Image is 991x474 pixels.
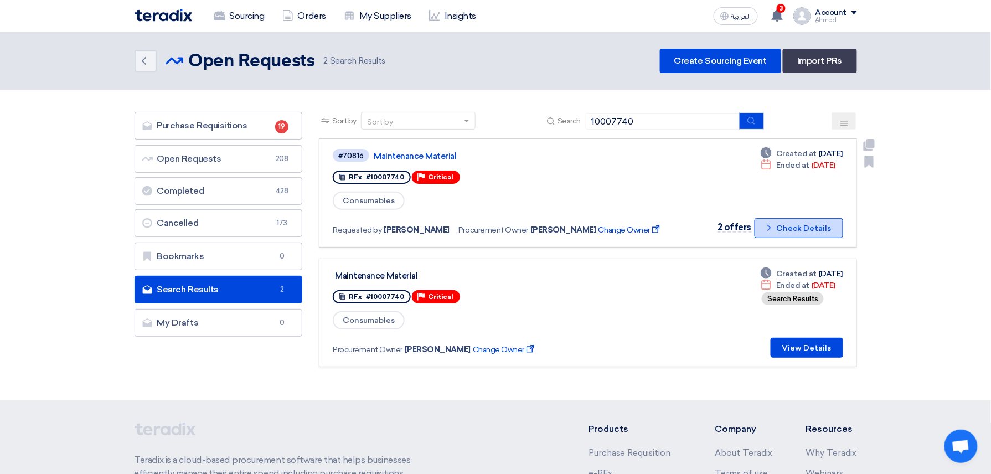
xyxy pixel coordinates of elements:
a: About Teradix [715,448,773,458]
li: Products [589,423,682,436]
a: Sourcing [205,4,273,28]
a: Search Results2 [135,276,303,303]
span: Search [558,115,581,127]
div: #70816 [338,152,364,159]
a: Why Teradix [806,448,857,458]
li: Company [715,423,773,436]
a: Maintenance Material [374,151,651,161]
div: Sort by [367,116,393,128]
span: Ended at [776,159,809,171]
span: Procurement Owner [333,344,402,355]
span: 0 [275,251,288,262]
span: العربية [731,13,751,20]
div: Search Results [762,292,824,305]
a: Orders [273,4,335,28]
input: Search by title or reference number [585,113,740,130]
span: 3 [777,4,786,13]
button: View Details [771,338,843,358]
a: Purchase Requisitions19 [135,112,303,140]
div: Account [815,8,847,18]
span: #10007740 [366,293,404,301]
h2: Open Requests [189,50,315,73]
div: ِAhmed [815,17,857,23]
span: Procurement Owner [458,224,528,236]
span: 0 [275,317,288,328]
span: 173 [275,218,288,229]
div: Maintenance Material [335,271,612,281]
li: Resources [806,423,857,436]
span: RFx [349,293,362,301]
a: Purchase Requisition [589,448,670,458]
span: 19 [275,120,288,133]
span: Consumables [333,311,405,329]
button: Check Details [755,218,843,238]
span: [PERSON_NAME] [530,224,596,236]
span: Critical [428,173,453,181]
button: العربية [714,7,758,25]
span: 2 [323,56,328,66]
a: Import PRs [783,49,856,73]
span: Created at [776,148,817,159]
a: Cancelled173 [135,209,303,237]
span: Created at [776,268,817,280]
a: Open Requests208 [135,145,303,173]
span: Critical [428,293,453,301]
div: [DATE] [761,280,835,291]
span: RFx [349,173,362,181]
span: 2 [275,284,288,295]
span: #10007740 [366,173,404,181]
span: Consumables [333,192,405,210]
span: 2 offers [718,222,751,233]
a: Bookmarks0 [135,243,303,270]
span: [PERSON_NAME] [384,224,450,236]
img: Teradix logo [135,9,192,22]
a: Completed428 [135,177,303,205]
a: Open chat [944,430,978,463]
span: Change Owner [598,224,662,236]
span: Requested by [333,224,381,236]
span: Change Owner [473,344,536,355]
a: My Suppliers [335,4,420,28]
img: profile_test.png [793,7,811,25]
a: Create Sourcing Event [660,49,781,73]
span: 208 [275,153,288,164]
div: [DATE] [761,159,835,171]
span: 428 [275,186,288,197]
span: Sort by [332,115,357,127]
span: Ended at [776,280,809,291]
div: [DATE] [761,148,843,159]
span: [PERSON_NAME] [405,344,471,355]
div: [DATE] [761,268,843,280]
a: Insights [420,4,485,28]
span: Search Results [323,55,385,68]
a: My Drafts0 [135,309,303,337]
